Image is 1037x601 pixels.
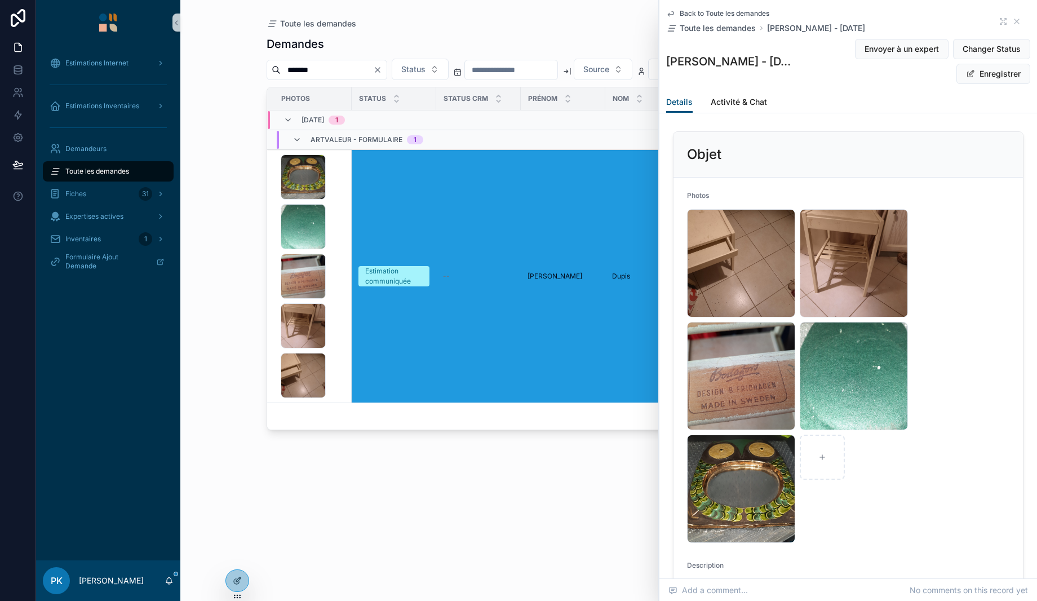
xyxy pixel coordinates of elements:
[65,144,107,153] span: Demandeurs
[365,266,423,286] div: Estimation communiquée
[65,167,129,176] span: Toute les demandes
[963,43,1021,55] span: Changer Status
[711,96,767,108] span: Activité & Chat
[443,272,450,281] span: --
[855,39,949,59] button: Envoyer à un expert
[43,139,174,159] a: Demandeurs
[51,574,63,587] span: PK
[443,272,514,281] a: --
[281,94,310,103] span: Photos
[668,585,748,596] span: Add a comment...
[43,184,174,204] a: Fiches31
[711,92,767,114] a: Activité & Chat
[666,92,693,113] a: Details
[910,585,1028,596] span: No comments on this record yet
[302,116,324,125] span: [DATE]
[311,135,402,144] span: Artvaleur - Formulaire
[43,53,174,73] a: Estimations Internet
[680,9,769,18] span: Back to Toute les demandes
[666,54,792,69] h1: [PERSON_NAME] - [DATE]
[373,65,387,74] button: Clear
[139,187,152,201] div: 31
[658,64,682,75] span: Expert
[65,212,123,221] span: Expertises actives
[43,161,174,182] a: Toute les demandes
[865,43,939,55] span: Envoyer à un expert
[358,266,429,286] a: Estimation communiquée
[687,561,724,569] span: Description
[43,206,174,227] a: Expertises actives
[528,272,599,281] a: [PERSON_NAME]
[359,94,386,103] span: Status
[687,145,721,163] h2: Objet
[528,272,582,281] span: [PERSON_NAME]
[666,9,769,18] a: Back to Toute les demandes
[43,229,174,249] a: Inventaires1
[666,23,756,34] a: Toute les demandes
[65,189,86,198] span: Fiches
[99,14,117,32] img: App logo
[648,59,705,80] button: Select Button
[65,235,101,244] span: Inventaires
[65,59,128,68] span: Estimations Internet
[392,59,449,80] button: Select Button
[79,575,144,586] p: [PERSON_NAME]
[401,64,426,75] span: Status
[767,23,865,34] a: [PERSON_NAME] - [DATE]
[613,94,629,103] span: Nom
[65,253,147,271] span: Formulaire Ajout Demande
[335,116,338,125] div: 1
[267,36,324,52] h1: Demandes
[267,18,356,29] a: Toute les demandes
[414,135,416,144] div: 1
[65,101,139,111] span: Estimations Inventaires
[680,23,756,34] span: Toute les demandes
[612,272,683,281] a: Dupis
[139,232,152,246] div: 1
[574,59,632,80] button: Select Button
[612,272,630,281] span: Dupis
[528,94,557,103] span: Prénom
[43,96,174,116] a: Estimations Inventaires
[36,45,180,286] div: scrollable content
[280,18,356,29] span: Toute les demandes
[666,96,693,108] span: Details
[953,39,1030,59] button: Changer Status
[583,64,609,75] span: Source
[43,251,174,272] a: Formulaire Ajout Demande
[956,64,1030,84] button: Enregistrer
[687,191,709,200] span: Photos
[444,94,488,103] span: Status CRM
